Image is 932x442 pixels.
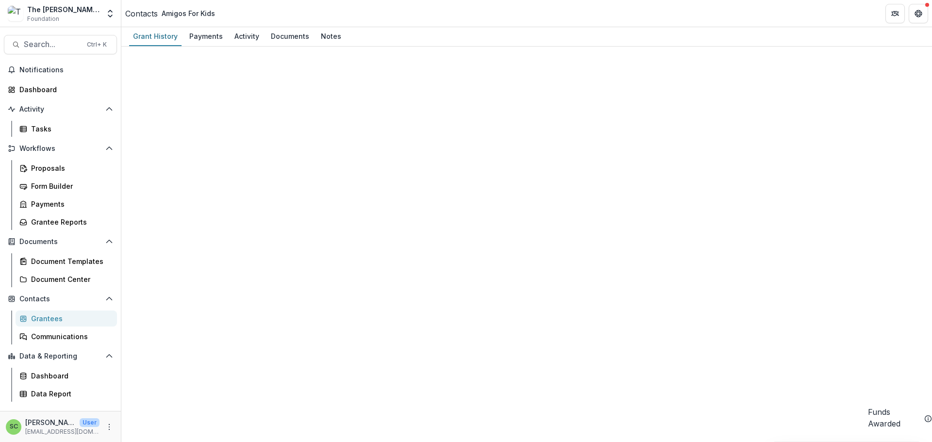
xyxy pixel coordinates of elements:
[31,371,109,381] div: Dashboard
[231,29,263,43] div: Activity
[16,160,117,176] a: Proposals
[162,8,215,18] div: Amigos For Kids
[31,313,109,324] div: Grantees
[31,181,109,191] div: Form Builder
[4,35,117,54] button: Search...
[19,238,101,246] span: Documents
[19,105,101,114] span: Activity
[4,348,117,364] button: Open Data & Reporting
[24,40,81,49] span: Search...
[231,27,263,46] a: Activity
[16,196,117,212] a: Payments
[19,84,109,95] div: Dashboard
[80,418,100,427] p: User
[16,311,117,327] a: Grantees
[185,29,227,43] div: Payments
[103,4,117,23] button: Open entity switcher
[4,291,117,307] button: Open Contacts
[317,29,345,43] div: Notes
[27,15,59,23] span: Foundation
[16,214,117,230] a: Grantee Reports
[103,421,115,433] button: More
[4,141,117,156] button: Open Workflows
[8,6,23,21] img: The Brunetti Foundation
[125,6,219,20] nav: breadcrumb
[909,4,928,23] button: Get Help
[129,29,182,43] div: Grant History
[129,27,182,46] a: Grant History
[85,39,109,50] div: Ctrl + K
[885,4,905,23] button: Partners
[16,121,117,137] a: Tasks
[31,331,109,342] div: Communications
[31,199,109,209] div: Payments
[27,4,100,15] div: The [PERSON_NAME] Foundation
[25,427,100,436] p: [EMAIL_ADDRESS][DOMAIN_NAME]
[4,62,117,78] button: Notifications
[19,66,113,74] span: Notifications
[19,352,101,360] span: Data & Reporting
[31,256,109,266] div: Document Templates
[16,368,117,384] a: Dashboard
[16,386,117,402] a: Data Report
[185,27,227,46] a: Payments
[4,101,117,117] button: Open Activity
[31,389,109,399] div: Data Report
[4,234,117,249] button: Open Documents
[31,217,109,227] div: Grantee Reports
[16,328,117,344] a: Communications
[19,295,101,303] span: Contacts
[31,124,109,134] div: Tasks
[16,178,117,194] a: Form Builder
[868,406,920,429] h2: Funds Awarded
[267,29,313,43] div: Documents
[31,274,109,284] div: Document Center
[267,27,313,46] a: Documents
[16,253,117,269] a: Document Templates
[317,27,345,46] a: Notes
[19,145,101,153] span: Workflows
[25,417,76,427] p: [PERSON_NAME]
[10,424,18,430] div: Sonia Cavalli
[4,82,117,98] a: Dashboard
[31,163,109,173] div: Proposals
[16,271,117,287] a: Document Center
[125,8,158,19] a: Contacts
